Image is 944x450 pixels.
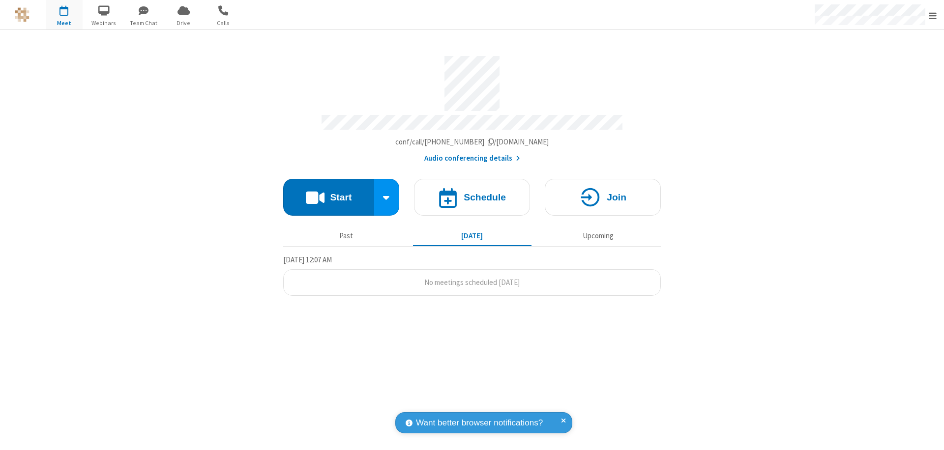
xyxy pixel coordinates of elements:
[395,137,549,148] button: Copy my meeting room linkCopy my meeting room link
[416,417,543,429] span: Want better browser notifications?
[86,19,122,28] span: Webinars
[283,179,374,216] button: Start
[205,19,242,28] span: Calls
[46,19,83,28] span: Meet
[125,19,162,28] span: Team Chat
[414,179,530,216] button: Schedule
[283,49,661,164] section: Account details
[165,19,202,28] span: Drive
[330,193,352,202] h4: Start
[539,226,657,245] button: Upcoming
[283,255,332,264] span: [DATE] 12:07 AM
[283,254,661,296] section: Today's Meetings
[374,179,400,216] div: Start conference options
[15,7,29,22] img: QA Selenium DO NOT DELETE OR CHANGE
[545,179,661,216] button: Join
[607,193,626,202] h4: Join
[395,137,549,146] span: Copy my meeting room link
[413,226,531,245] button: [DATE]
[287,226,406,245] button: Past
[424,153,520,164] button: Audio conferencing details
[464,193,506,202] h4: Schedule
[424,278,520,287] span: No meetings scheduled [DATE]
